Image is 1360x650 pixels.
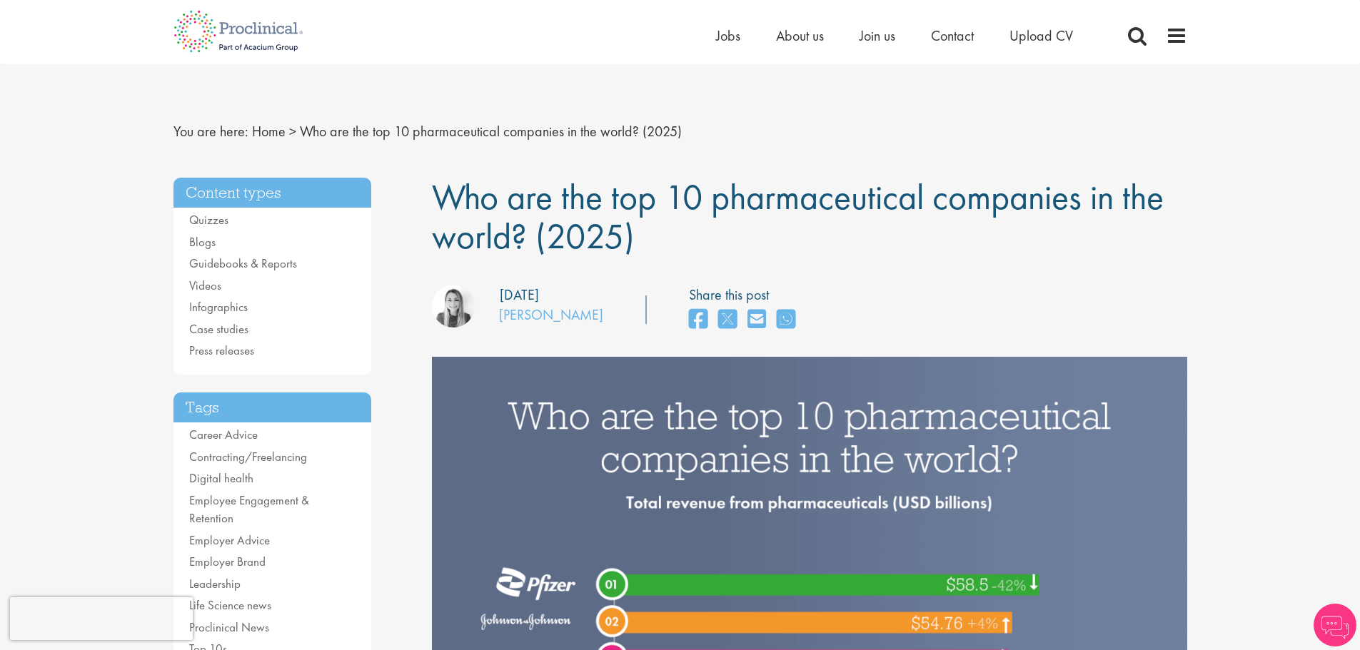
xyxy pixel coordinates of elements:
a: Upload CV [1009,26,1073,45]
span: You are here: [173,122,248,141]
img: Chatbot [1314,604,1356,646]
span: > [289,122,296,141]
img: Hannah Burke [432,285,475,327]
a: Proclinical News [189,619,269,635]
span: Who are the top 10 pharmaceutical companies in the world? (2025) [300,122,682,141]
a: Employer Advice [189,532,270,548]
a: Join us [860,26,895,45]
a: About us [776,26,824,45]
a: Contracting/Freelancing [189,449,307,464]
a: Quizzes [189,212,228,228]
a: breadcrumb link [252,122,286,141]
h3: Tags [173,392,372,423]
a: share on twitter [718,305,737,335]
a: share on email [747,305,766,335]
a: Career Advice [189,427,258,442]
a: Case studies [189,321,248,337]
div: [DATE] [500,285,539,305]
a: Videos [189,278,221,293]
a: Blogs [189,234,216,250]
a: Leadership [189,576,241,591]
a: [PERSON_NAME] [499,305,603,324]
a: share on whats app [777,305,795,335]
a: Contact [931,26,974,45]
a: Employee Engagement & Retention [189,492,309,527]
iframe: reCAPTCHA [10,597,193,640]
a: Infographics [189,299,248,315]
a: Guidebooks & Reports [189,255,297,271]
span: Who are the top 10 pharmaceutical companies in the world? (2025) [432,174,1164,259]
a: share on facebook [689,305,707,335]
a: Jobs [716,26,740,45]
a: Life Science news [189,597,271,613]
a: Employer Brand [189,554,266,569]
a: Press releases [189,342,254,358]
h3: Content types [173,178,372,208]
a: Digital health [189,470,253,486]
label: Share this post [689,285,802,305]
